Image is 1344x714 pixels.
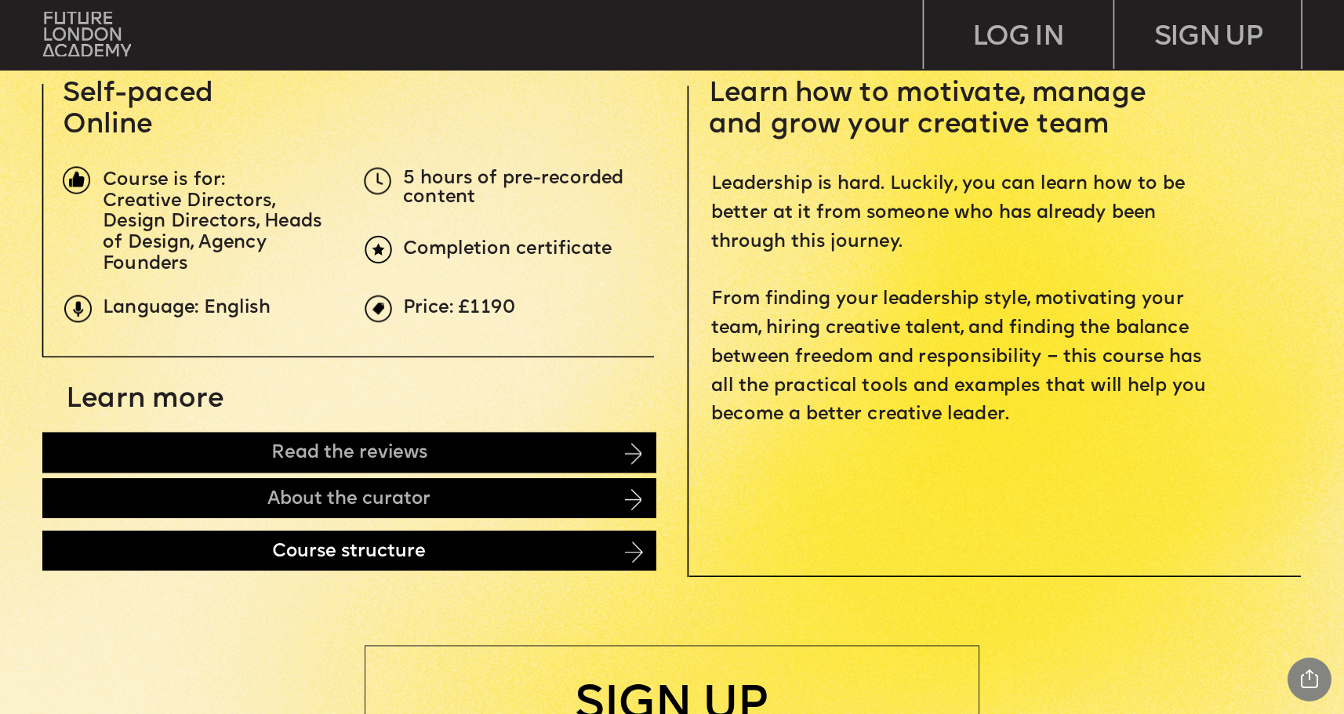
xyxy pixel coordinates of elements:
[625,542,643,563] img: image-ebac62b4-e37e-4ca8-99fd-bb379c720805.png
[711,175,1211,426] span: Leadership is hard. Luckily, you can learn how to be better at it from someone who has already be...
[63,80,213,107] span: Self-paced
[103,299,271,318] span: Language: English
[403,240,612,259] span: Completion certificate
[365,236,392,263] img: upload-6b0d0326-a6ce-441c-aac1-c2ff159b353e.png
[403,169,629,207] span: 5 hours of pre-recorded content
[403,299,516,318] span: Price: £1190
[103,191,327,274] span: Creative Directors, Design Directors, Heads of Design, Agency Founders
[625,489,642,510] img: image-d430bf59-61f2-4e83-81f2-655be665a85d.png
[103,170,225,190] span: Course is for:
[364,168,391,195] img: upload-5dcb7aea-3d7f-4093-a867-f0427182171d.png
[64,295,92,322] img: upload-9eb2eadd-7bf9-4b2b-b585-6dd8b9275b41.png
[63,166,90,194] img: image-1fa7eedb-a71f-428c-a033-33de134354ef.png
[66,386,223,413] span: Learn more
[709,80,1153,139] span: Learn how to motivate, manage and grow your creative team
[365,295,392,322] img: upload-969c61fd-ea08-4d05-af36-d273f2608f5e.png
[43,12,131,56] img: upload-bfdffa89-fac7-4f57-a443-c7c39906ba42.png
[1288,658,1331,701] div: Share
[63,111,152,139] span: Online
[625,443,642,464] img: image-14cb1b2c-41b0-4782-8715-07bdb6bd2f06.png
